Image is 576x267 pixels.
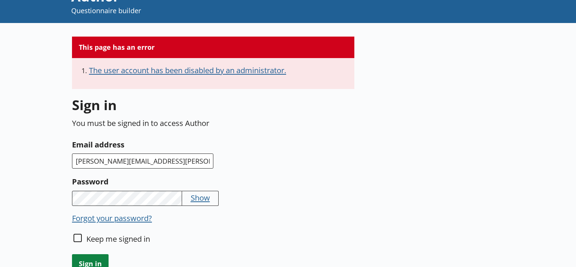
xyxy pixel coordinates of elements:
button: The user account has been disabled by an administrator. [89,65,286,75]
label: Email address [72,138,354,150]
button: Forgot your password? [72,213,152,223]
h1: Sign in [72,96,354,114]
label: Keep me signed in [86,233,150,244]
button: Show [191,192,210,203]
p: Questionnaire builder [71,6,386,15]
p: You must be signed in to access Author [72,118,354,128]
label: Password [72,175,354,187]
